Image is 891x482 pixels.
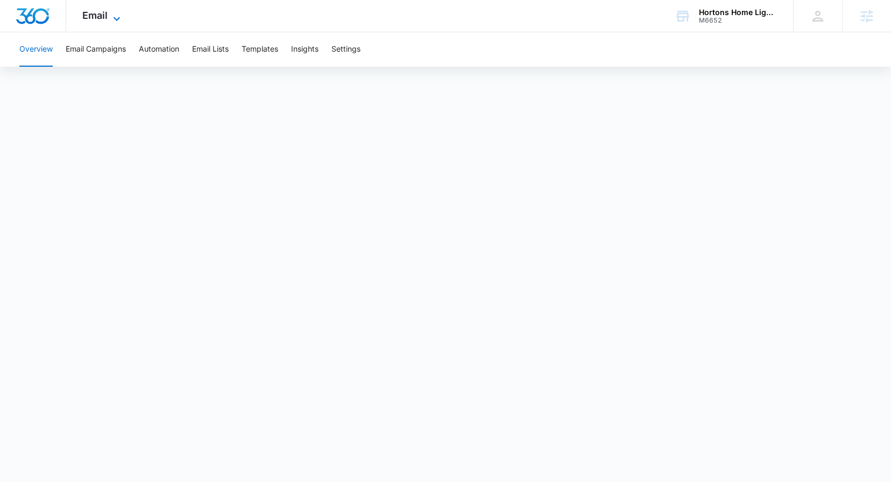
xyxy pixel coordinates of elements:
div: account name [699,8,777,17]
button: Automation [139,32,179,67]
div: account id [699,17,777,24]
button: Settings [331,32,360,67]
button: Email Campaigns [66,32,126,67]
span: Email [82,10,108,21]
button: Email Lists [192,32,229,67]
button: Templates [242,32,278,67]
button: Insights [291,32,319,67]
button: Overview [19,32,53,67]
